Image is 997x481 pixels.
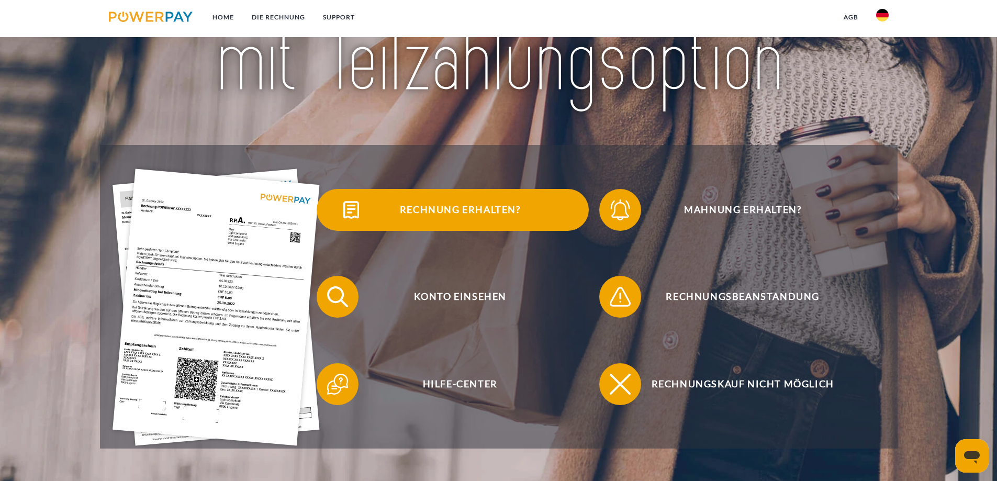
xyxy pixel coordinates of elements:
button: Rechnungsbeanstandung [599,276,871,318]
img: qb_help.svg [324,371,351,397]
span: Hilfe-Center [332,363,588,405]
img: qb_bell.svg [607,197,633,223]
img: qb_warning.svg [607,284,633,310]
img: qb_search.svg [324,284,351,310]
span: Konto einsehen [332,276,588,318]
img: single_invoice_powerpay_de.jpg [113,169,320,446]
button: Konto einsehen [317,276,589,318]
span: Rechnungsbeanstandung [614,276,871,318]
img: qb_close.svg [607,371,633,397]
img: logo-powerpay.svg [109,12,193,22]
button: Rechnung erhalten? [317,189,589,231]
span: Mahnung erhalten? [614,189,871,231]
button: Rechnungskauf nicht möglich [599,363,871,405]
img: qb_bill.svg [338,197,364,223]
button: Mahnung erhalten? [599,189,871,231]
img: de [876,9,889,21]
button: Hilfe-Center [317,363,589,405]
a: agb [835,8,867,27]
a: Home [204,8,243,27]
span: Rechnung erhalten? [332,189,588,231]
span: Rechnungskauf nicht möglich [614,363,871,405]
a: SUPPORT [314,8,364,27]
iframe: Schaltfläche zum Öffnen des Messaging-Fensters [955,439,989,473]
a: DIE RECHNUNG [243,8,314,27]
